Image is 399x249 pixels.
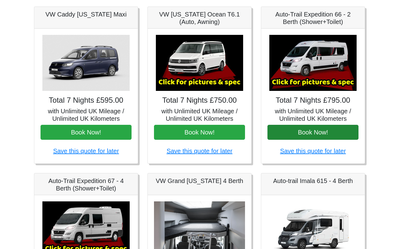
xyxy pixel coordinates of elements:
[267,11,358,26] h5: Auto-Trail Expedition 66 - 2 Berth (Shower+Toilet)
[166,148,232,154] a: Save this quote for later
[267,107,358,122] h5: with Unlimited UK Mileage / Unlimited UK Kilometers
[41,96,132,105] h4: Total 7 Nights £595.00
[41,125,132,140] button: Book Now!
[41,107,132,122] h5: with Unlimited UK Mileage / Unlimited UK Kilometers
[280,148,346,154] a: Save this quote for later
[42,35,130,91] img: VW Caddy California Maxi
[154,96,245,105] h4: Total 7 Nights £750.00
[156,35,243,91] img: VW California Ocean T6.1 (Auto, Awning)
[267,177,358,185] h5: Auto-trail Imala 615 - 4 Berth
[154,177,245,185] h5: VW Grand [US_STATE] 4 Berth
[269,35,357,91] img: Auto-Trail Expedition 66 - 2 Berth (Shower+Toilet)
[154,107,245,122] h5: with Unlimited UK Mileage / Unlimited UK Kilometers
[267,96,358,105] h4: Total 7 Nights £795.00
[53,148,119,154] a: Save this quote for later
[41,11,132,18] h5: VW Caddy [US_STATE] Maxi
[267,125,358,140] button: Book Now!
[41,177,132,192] h5: Auto-Trail Expedition 67 - 4 Berth (Shower+Toilet)
[154,11,245,26] h5: VW [US_STATE] Ocean T6.1 (Auto, Awning)
[154,125,245,140] button: Book Now!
